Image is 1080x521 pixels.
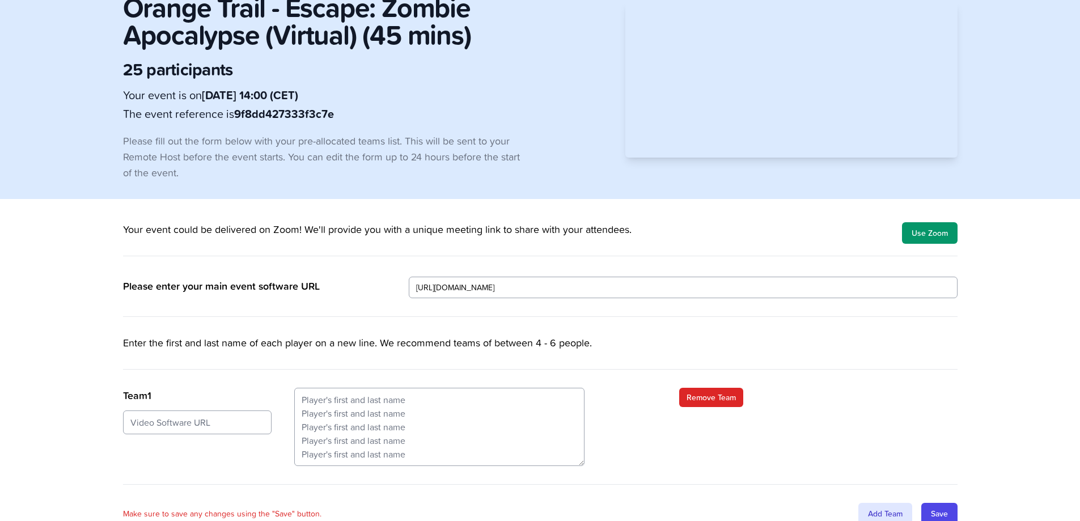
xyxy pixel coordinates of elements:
input: Main Google Meet URL [409,277,958,298]
p: Make sure to save any changes using the "Save" button. [123,508,321,519]
p: Team [123,388,272,404]
a: Remove Team [679,388,743,407]
p: Enter the first and last name of each player on a new line. We recommend teams of between 4 - 6 p... [123,335,958,370]
p: The event reference is [123,105,522,122]
iframe: Adding Teams Video [625,1,958,157]
b: 9f8dd427333f3c7e [234,105,334,122]
p: 25 participants [123,60,522,80]
p: Please fill out the form below with your pre-allocated teams list. This will be sent to your Remo... [123,133,522,181]
p: Please enter your main event software URL [123,278,386,294]
input: Video Software URL [123,410,272,434]
a: Use Zoom [902,222,958,244]
p: Your event could be delivered on Zoom! We'll provide you with a unique meeting link to share with... [123,222,672,238]
span: 1 [147,388,151,403]
b: [DATE] 14:00 (CET) [202,87,298,104]
p: Your event is on [123,87,522,103]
